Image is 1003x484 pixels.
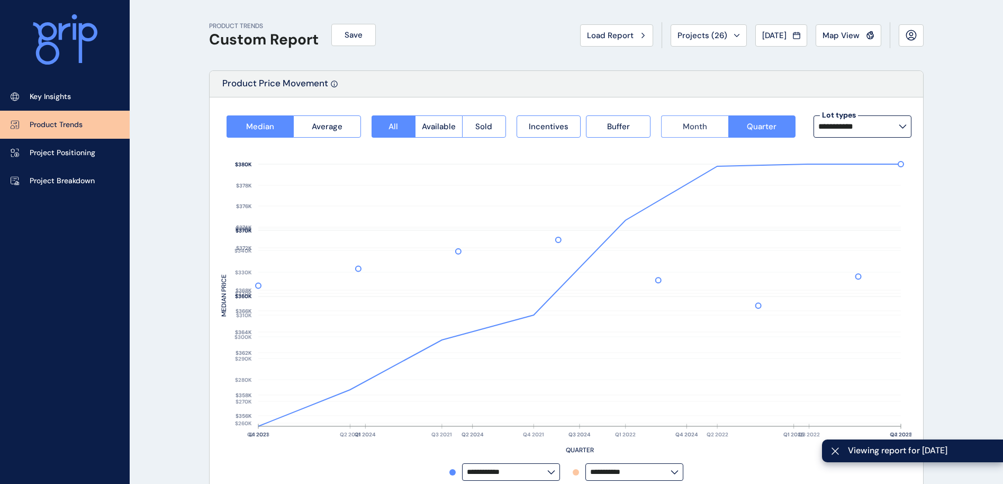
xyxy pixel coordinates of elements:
span: Available [422,121,456,132]
span: [DATE] [762,30,787,41]
button: Quarter [728,115,796,138]
text: $290K [235,355,252,362]
text: $376K [236,203,252,210]
text: $340K [234,247,252,254]
p: Product Trends [30,120,83,130]
span: Month [683,121,707,132]
text: $370K [236,227,252,234]
text: Q2 2021 [340,431,360,438]
text: $358K [236,392,252,399]
span: Average [312,121,342,132]
text: $330K [235,269,252,276]
text: Q3 2021 [431,431,452,438]
text: $364K [235,329,252,336]
text: $300K [234,334,252,340]
button: Map View [816,24,881,47]
text: Q1 2022 [615,431,636,438]
text: $260K [235,420,252,427]
text: Q1 2021 [249,431,268,438]
text: $374K [236,224,252,231]
button: Load Report [580,24,653,47]
text: $360K [235,293,252,300]
button: Median [227,115,293,138]
p: Product Price Movement [222,77,328,97]
text: MEDIAN PRICE [220,274,228,317]
text: $366K [236,308,252,315]
span: Buffer [607,121,630,132]
text: $310K [236,312,252,319]
text: Q1 2025 [783,431,804,438]
text: $368K [236,287,252,294]
text: Q4 2021 [523,431,544,438]
text: Q3 2024 [568,431,591,438]
span: Map View [823,30,860,41]
button: Month [661,115,728,138]
text: QUARTER [566,446,594,454]
span: Load Report [587,30,634,41]
span: Median [246,121,274,132]
text: $380K [235,161,252,168]
span: Incentives [529,121,568,132]
span: All [388,121,398,132]
text: Q1 2024 [355,431,376,438]
text: Q2 2022 [707,431,728,438]
span: Sold [475,121,492,132]
button: All [372,115,415,138]
text: Q2 2024 [462,431,484,438]
p: Project Breakdown [30,176,95,186]
text: $362K [236,349,252,356]
span: Save [345,30,363,40]
p: PRODUCT TRENDS [209,22,319,31]
text: $270K [236,398,252,405]
span: Projects ( 26 ) [677,30,727,41]
text: $320K [235,290,252,297]
text: Q4 2022 [890,431,912,438]
text: Q4 2023 [247,431,269,438]
button: [DATE] [755,24,807,47]
button: Incentives [517,115,581,138]
text: $356K [236,413,252,419]
button: Average [293,115,360,138]
text: $350K [235,226,252,232]
text: Q3 2022 [798,431,820,438]
span: Viewing report for [DATE] [848,445,995,456]
span: Quarter [747,121,776,132]
button: Available [415,115,462,138]
text: Q4 2024 [675,431,698,438]
button: Projects (26) [671,24,747,47]
text: $378K [236,182,252,189]
button: Sold [462,115,506,138]
button: Save [331,24,376,46]
p: Key Insights [30,92,71,102]
p: Project Positioning [30,148,95,158]
label: Lot types [820,110,858,121]
text: $280K [235,377,252,383]
button: Buffer [586,115,650,138]
h1: Custom Report [209,31,319,49]
text: $372K [236,245,252,252]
